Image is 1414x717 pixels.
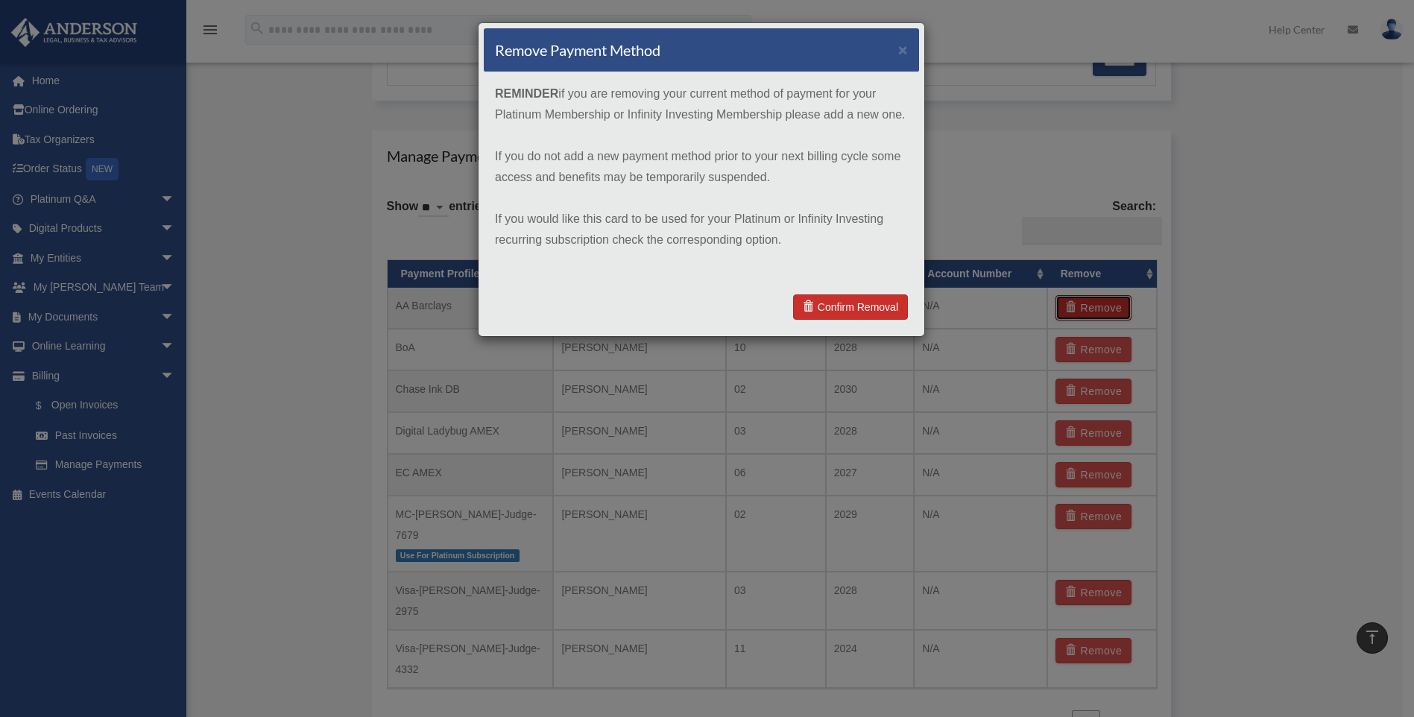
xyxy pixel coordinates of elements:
p: If you would like this card to be used for your Platinum or Infinity Investing recurring subscrip... [495,209,908,250]
div: if you are removing your current method of payment for your Platinum Membership or Infinity Inves... [484,72,919,282]
h4: Remove Payment Method [495,40,660,60]
a: Confirm Removal [793,294,908,320]
button: × [898,42,908,57]
strong: REMINDER [495,87,558,100]
p: If you do not add a new payment method prior to your next billing cycle some access and benefits ... [495,146,908,188]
